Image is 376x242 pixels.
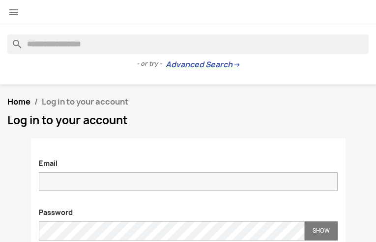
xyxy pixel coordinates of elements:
[7,96,30,107] a: Home
[8,6,20,18] i: 
[137,59,166,69] span: - or try -
[31,203,80,217] label: Password
[166,60,240,70] a: Advanced Search→
[305,221,338,241] button: Show
[31,154,65,168] label: Email
[7,34,369,54] input: Search
[42,96,128,107] span: Log in to your account
[232,60,240,70] span: →
[39,221,305,241] input: Password input
[7,34,19,46] i: search
[7,114,369,126] h1: Log in to your account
